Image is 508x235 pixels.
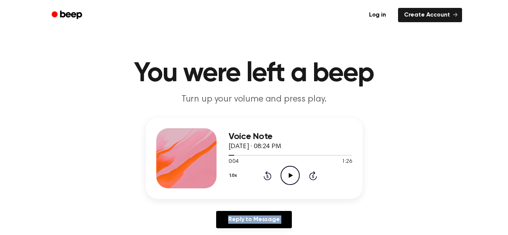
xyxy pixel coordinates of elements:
[110,93,399,106] p: Turn up your volume and press play.
[216,211,291,228] a: Reply to Message
[362,6,394,24] a: Log in
[229,158,238,166] span: 0:04
[342,158,352,166] span: 1:26
[229,132,352,142] h3: Voice Note
[398,8,462,22] a: Create Account
[229,169,240,182] button: 1.0x
[229,143,281,150] span: [DATE] · 08:24 PM
[46,8,89,23] a: Beep
[61,60,447,87] h1: You were left a beep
